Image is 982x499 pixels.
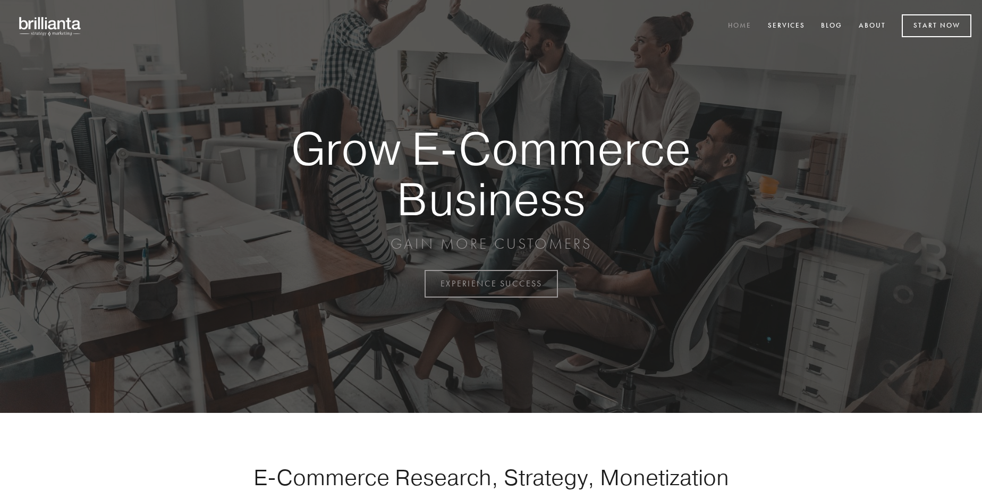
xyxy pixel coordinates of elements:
a: About [852,18,893,35]
img: brillianta - research, strategy, marketing [11,11,90,41]
a: Services [761,18,812,35]
a: EXPERIENCE SUCCESS [425,270,558,298]
a: Blog [814,18,849,35]
a: Start Now [902,14,971,37]
a: Home [721,18,758,35]
strong: Grow E-Commerce Business [254,123,728,224]
h1: E-Commerce Research, Strategy, Monetization [220,464,762,490]
p: GAIN MORE CUSTOMERS [254,234,728,253]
